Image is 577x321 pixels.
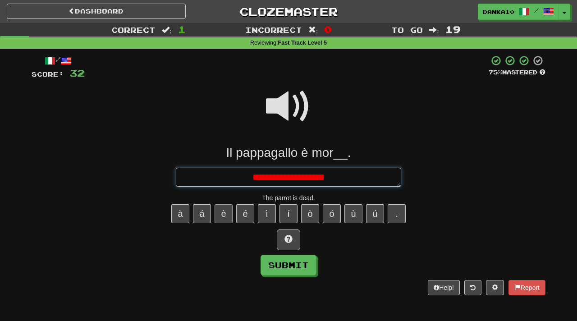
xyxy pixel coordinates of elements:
button: ù [344,204,362,223]
a: Danka10 / [478,4,559,20]
div: The parrot is dead. [32,193,545,202]
div: Il pappagallo è mor__. [32,145,545,161]
button: í [279,204,298,223]
button: ì [258,204,276,223]
span: / [534,7,539,14]
button: é [236,204,254,223]
span: To go [391,25,423,34]
button: Round history (alt+y) [464,280,481,295]
button: . [388,204,406,223]
span: 32 [69,67,85,78]
button: á [193,204,211,223]
button: à [171,204,189,223]
button: Hint! [277,229,300,250]
div: / [32,55,85,66]
button: Submit [261,255,316,275]
div: Mastered [489,69,545,77]
button: è [215,204,233,223]
span: 19 [445,24,461,35]
button: ó [323,204,341,223]
span: Incorrect [245,25,302,34]
span: : [162,26,172,34]
span: 1 [178,24,186,35]
span: 75 % [489,69,502,76]
span: : [429,26,439,34]
span: Correct [111,25,156,34]
strong: Fast Track Level 5 [278,40,327,46]
a: Clozemaster [199,4,378,19]
span: Score: [32,70,64,78]
button: Help! [428,280,460,295]
button: ú [366,204,384,223]
span: Danka10 [483,8,514,16]
span: : [308,26,318,34]
a: Dashboard [7,4,186,19]
span: 0 [324,24,332,35]
button: Report [508,280,545,295]
button: ò [301,204,319,223]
